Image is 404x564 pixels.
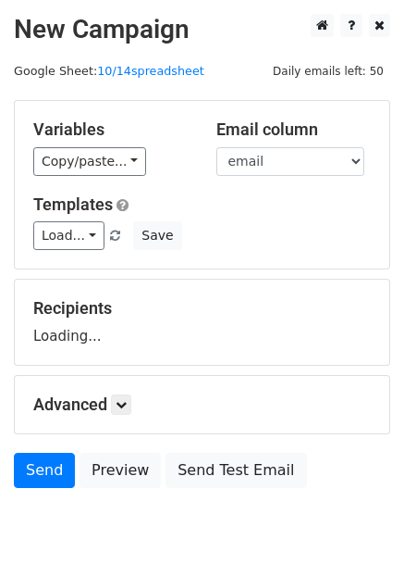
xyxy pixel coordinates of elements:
[266,64,390,78] a: Daily emails left: 50
[133,221,181,250] button: Save
[216,119,372,140] h5: Email column
[97,64,204,78] a: 10/14spreadsheet
[33,194,113,214] a: Templates
[14,64,204,78] small: Google Sheet:
[33,147,146,176] a: Copy/paste...
[80,453,161,488] a: Preview
[266,61,390,81] span: Daily emails left: 50
[33,221,104,250] a: Load...
[33,298,371,319] h5: Recipients
[165,453,306,488] a: Send Test Email
[14,14,390,45] h2: New Campaign
[33,119,189,140] h5: Variables
[33,298,371,346] div: Loading...
[33,395,371,415] h5: Advanced
[14,453,75,488] a: Send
